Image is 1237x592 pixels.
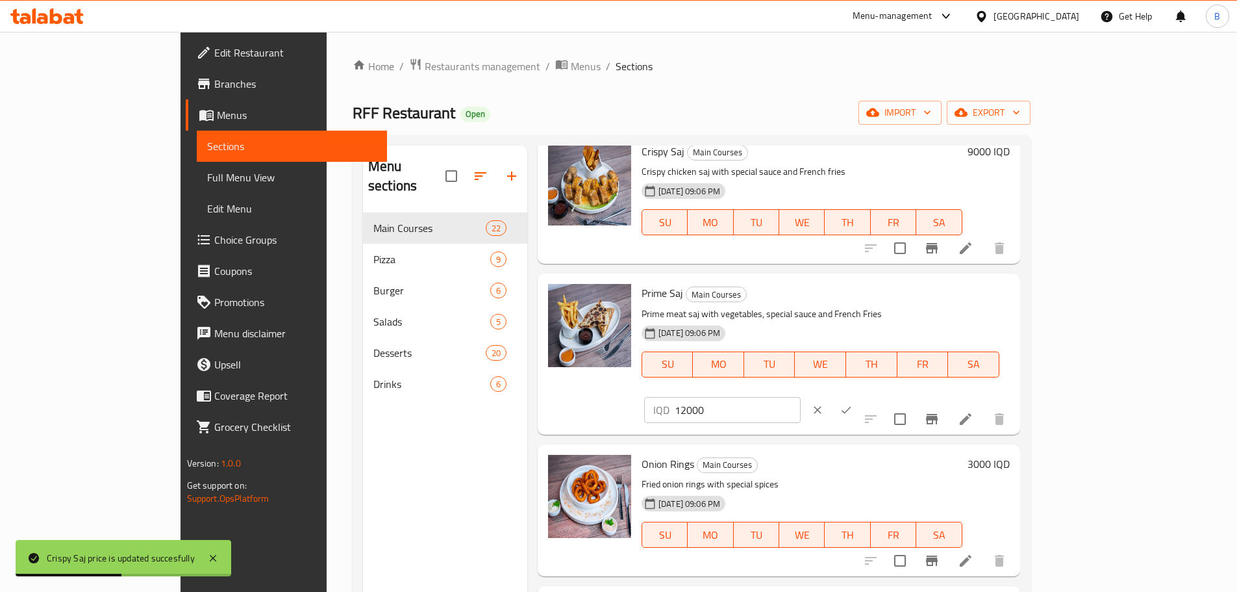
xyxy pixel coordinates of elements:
[491,378,506,391] span: 6
[409,58,540,75] a: Restaurants management
[947,101,1031,125] button: export
[197,162,387,193] a: Full Menu View
[363,212,527,244] div: Main Courses22
[795,352,846,378] button: WE
[957,105,1020,121] span: export
[373,314,490,329] span: Salads
[688,522,733,548] button: MO
[207,138,377,154] span: Sections
[734,209,779,235] button: TU
[642,283,683,303] span: Prime Saj
[217,107,377,123] span: Menus
[221,455,242,472] span: 1.0.0
[491,285,506,297] span: 6
[903,355,943,374] span: FR
[693,526,728,545] span: MO
[697,457,757,472] span: Main Courses
[214,232,377,248] span: Choice Groups
[698,355,739,374] span: MO
[876,213,911,232] span: FR
[851,355,892,374] span: TH
[779,522,825,548] button: WE
[363,207,527,405] nav: Menu sections
[606,58,610,74] li: /
[363,244,527,275] div: Pizza9
[197,131,387,162] a: Sections
[548,284,631,367] img: Prime Saj
[897,352,949,378] button: FR
[460,109,490,120] span: Open
[186,349,387,380] a: Upsell
[197,193,387,224] a: Edit Menu
[825,209,870,235] button: TH
[186,68,387,99] a: Branches
[803,396,832,424] button: clear
[642,164,962,180] p: Crispy chicken saj with special sauce and French fries
[968,142,1010,161] h6: 9000 IQD
[460,107,490,122] div: Open
[858,101,942,125] button: import
[830,526,865,545] span: TH
[916,209,962,235] button: SA
[373,376,490,392] span: Drinks
[373,220,486,236] span: Main Courses
[784,213,819,232] span: WE
[186,255,387,287] a: Coupons
[1214,9,1220,23] span: B
[647,526,682,545] span: SU
[642,209,688,235] button: SU
[693,352,744,378] button: MO
[214,357,377,372] span: Upsell
[187,477,247,494] span: Get support on:
[653,185,725,198] span: [DATE] 09:06 PM
[853,8,932,24] div: Menu-management
[921,526,956,545] span: SA
[653,498,725,510] span: [DATE] 09:06 PM
[916,404,947,435] button: Branch-specific-item
[825,522,870,548] button: TH
[886,547,914,574] span: Select to update
[871,522,916,548] button: FR
[779,209,825,235] button: WE
[958,411,973,427] a: Edit menu item
[486,347,506,359] span: 20
[548,142,631,225] img: Crispy Saj
[486,222,506,235] span: 22
[363,368,527,400] div: Drinks6
[555,58,601,75] a: Menus
[363,306,527,337] div: Salads5
[688,209,733,235] button: MO
[353,98,455,127] span: RFF Restaurant
[916,545,947,576] button: Branch-specific-item
[749,355,790,374] span: TU
[425,58,540,74] span: Restaurants management
[373,345,486,361] span: Desserts
[869,105,931,121] span: import
[744,352,795,378] button: TU
[734,522,779,548] button: TU
[953,355,994,374] span: SA
[548,455,631,538] img: Onion Rings
[491,253,506,266] span: 9
[368,157,445,196] h2: Menu sections
[675,397,801,423] input: Please enter price
[846,352,897,378] button: TH
[214,419,377,435] span: Grocery Checklist
[186,287,387,318] a: Promotions
[214,76,377,92] span: Branches
[490,314,506,329] div: items
[642,454,694,474] span: Onion Rings
[373,251,490,267] span: Pizza
[653,402,669,418] p: IQD
[993,9,1079,23] div: [GEOGRAPHIC_DATA]
[490,251,506,267] div: items
[916,522,962,548] button: SA
[642,522,688,548] button: SU
[438,162,465,190] span: Select all sections
[968,455,1010,473] h6: 3000 IQD
[784,526,819,545] span: WE
[47,551,195,565] div: Crispy Saj price is updated succesfully
[214,326,377,341] span: Menu disclaimer
[642,476,962,493] p: Fried onion rings with special spices
[363,275,527,306] div: Burger6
